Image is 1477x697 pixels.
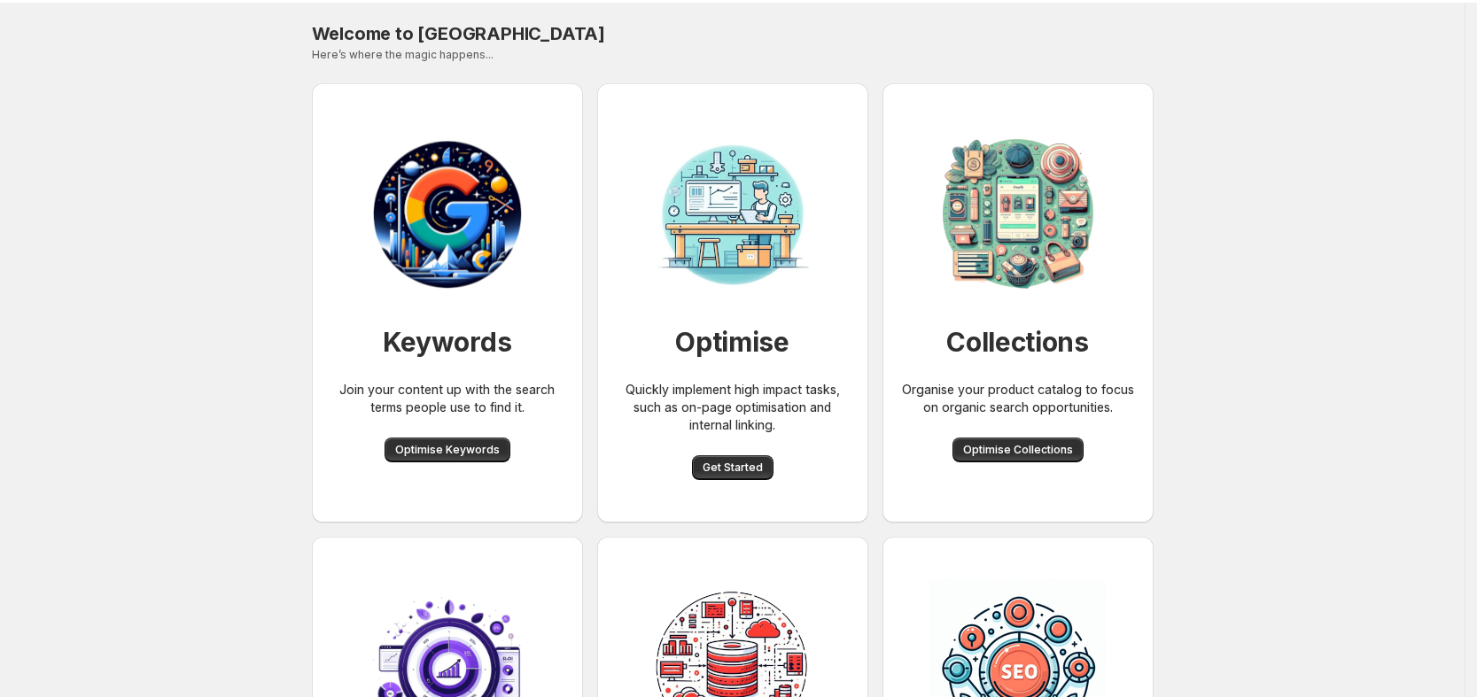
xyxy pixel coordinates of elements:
[675,324,789,360] h1: Optimise
[312,23,605,44] span: Welcome to [GEOGRAPHIC_DATA]
[897,381,1139,416] p: Organise your product catalog to focus on organic search opportunities.
[703,461,763,475] span: Get Started
[644,126,821,303] img: Workbench for SEO
[312,48,1154,62] p: Here’s where the magic happens...
[929,126,1107,303] img: Collection organisation for SEO
[952,438,1084,462] button: Optimise Collections
[326,381,569,416] p: Join your content up with the search terms people use to find it.
[359,126,536,303] img: Workbench for SEO
[963,443,1073,457] span: Optimise Collections
[946,324,1089,360] h1: Collections
[385,438,510,462] button: Optimise Keywords
[692,455,773,480] button: Get Started
[611,381,854,434] p: Quickly implement high impact tasks, such as on-page optimisation and internal linking.
[383,324,512,360] h1: Keywords
[395,443,500,457] span: Optimise Keywords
